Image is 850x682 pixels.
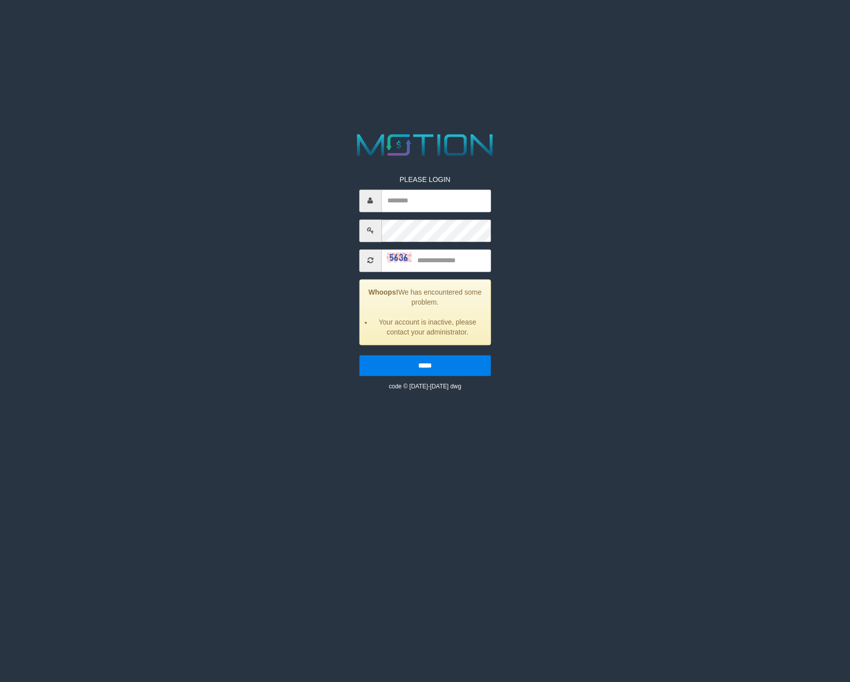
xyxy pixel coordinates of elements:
[359,279,491,345] div: We has encountered some problem.
[386,252,411,262] img: captcha
[389,383,461,390] small: code © [DATE]-[DATE] dwg
[372,317,483,337] li: Your account is inactive, please contact your administrator.
[368,288,398,296] strong: Whoops!
[359,174,491,184] p: PLEASE LOGIN
[350,130,499,160] img: MOTION_logo.png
